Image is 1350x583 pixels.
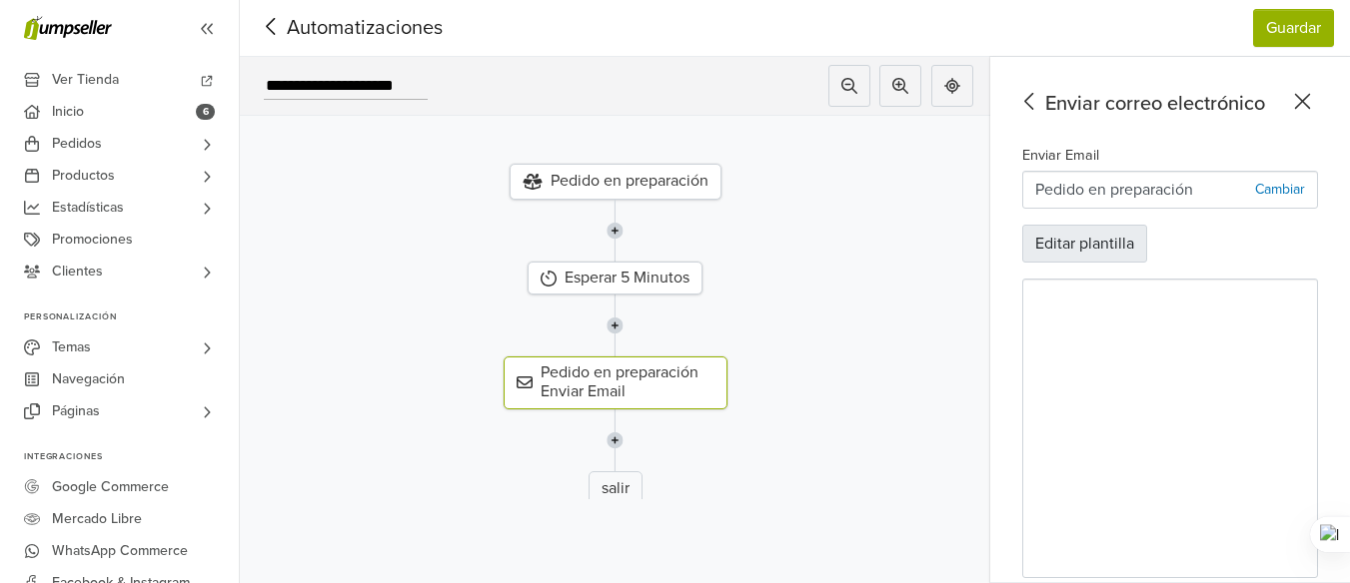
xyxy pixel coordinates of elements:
div: Pedido en preparación Enviar Email [504,356,727,408]
span: Ver Tienda [52,64,119,96]
span: Mercado Libre [52,503,142,535]
img: line-7960e5f4d2b50ad2986e.svg [607,200,624,262]
span: Navegación [52,363,125,395]
iframe: Pedido en preparación [1023,280,1317,577]
p: Personalización [24,311,239,323]
span: 6 [196,104,215,120]
span: Automatizaciones [256,13,412,43]
img: line-7960e5f4d2b50ad2986e.svg [607,409,624,471]
img: line-7960e5f4d2b50ad2986e.svg [607,294,624,356]
p: Cambiar [1255,179,1305,200]
span: Promociones [52,224,133,256]
span: Páginas [52,395,100,427]
p: Pedido en preparación [1035,178,1193,202]
label: Enviar Email [1022,145,1099,167]
button: Guardar [1253,9,1334,47]
span: Inicio [52,96,84,128]
div: Pedido en preparación [510,164,721,200]
div: Enviar correo electrónico [1014,89,1318,119]
p: Integraciones [24,451,239,463]
button: Editar plantilla [1022,225,1147,263]
span: Temas [52,331,91,363]
span: Productos [52,160,115,192]
div: salir [589,471,643,507]
span: Estadísticas [52,192,124,224]
span: Clientes [52,256,103,288]
span: WhatsApp Commerce [52,535,188,567]
span: Google Commerce [52,471,169,503]
div: Esperar 5 Minutos [528,262,702,294]
span: Pedidos [52,128,102,160]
